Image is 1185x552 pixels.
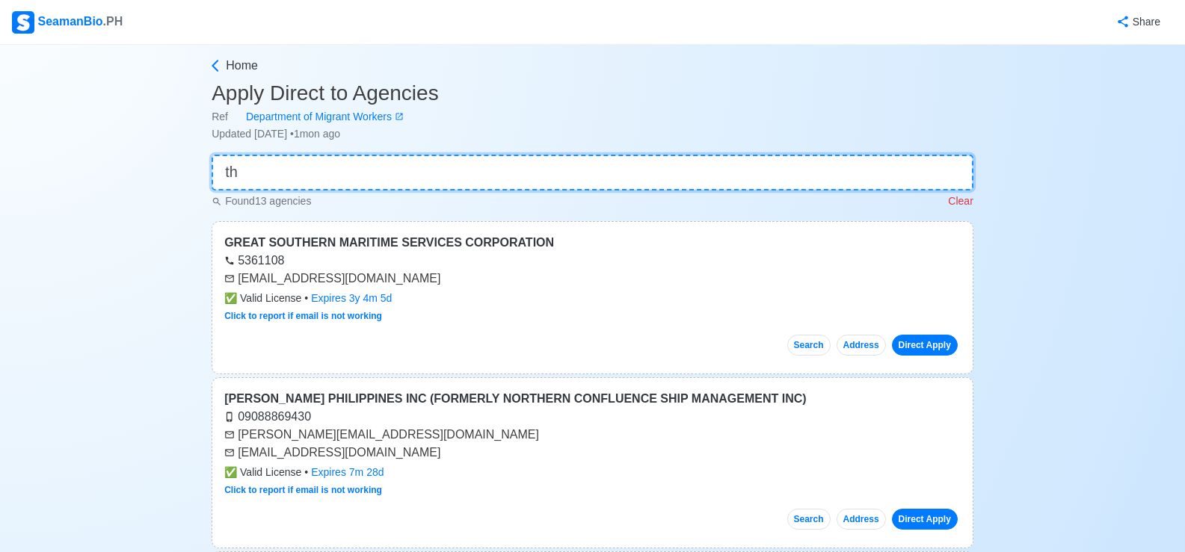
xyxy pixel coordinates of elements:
button: Share [1101,7,1173,37]
a: 09088869430 [224,410,311,423]
button: Search [787,509,831,530]
span: check [224,466,237,478]
button: Address [837,509,886,530]
button: Address [837,335,886,356]
h3: Apply Direct to Agencies [212,81,973,106]
div: Expires 3y 4m 5d [311,291,392,306]
div: • [224,465,961,480]
div: Department of Migrant Workers [228,109,395,125]
span: Valid License [224,465,301,480]
div: Ref [212,109,973,125]
span: Home [226,57,258,75]
button: Search [787,335,831,356]
div: SeamanBio [12,11,123,34]
img: Logo [12,11,34,34]
div: GREAT SOUTHERN MARITIME SERVICES CORPORATION [224,234,961,252]
input: 👉 Quick Search [212,155,973,190]
div: [EMAIL_ADDRESS][DOMAIN_NAME] [224,444,961,462]
span: .PH [103,15,123,28]
a: 5361108 [224,254,284,267]
span: Updated [DATE] • 1mon ago [212,128,340,140]
span: check [224,292,237,304]
div: [PERSON_NAME][EMAIL_ADDRESS][DOMAIN_NAME] [224,426,961,444]
div: [PERSON_NAME] PHILIPPINES INC (FORMERLY NORTHERN CONFLUENCE SHIP MANAGEMENT INC) [224,390,961,408]
span: Valid License [224,291,301,306]
a: Home [208,57,973,75]
p: Found 13 agencies [212,193,311,209]
div: [EMAIL_ADDRESS][DOMAIN_NAME] [224,270,961,288]
div: Expires 7m 28d [311,465,384,480]
a: Click to report if email is not working [224,485,382,495]
a: Direct Apply [892,509,958,530]
p: Clear [948,193,973,209]
a: Direct Apply [892,335,958,356]
a: Department of Migrant Workers [228,109,404,125]
div: • [224,291,961,306]
a: Click to report if email is not working [224,311,382,321]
